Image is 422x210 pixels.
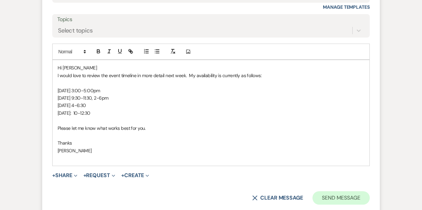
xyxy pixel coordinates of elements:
a: Manage Templates [323,4,370,10]
p: [DATE] 4-6:30 [58,102,364,109]
span: + [121,173,124,178]
div: Select topics [58,26,93,35]
span: + [52,173,55,178]
p: Please let me know what works best for you. [58,124,364,132]
p: I would love to review the event timeline in more detail next week. My availability is currently ... [58,72,364,79]
p: [DATE] 3:00-5:00pm [58,87,364,94]
button: Share [52,173,77,178]
button: Clear message [252,195,303,201]
button: Send Message [312,191,370,205]
p: Hi [PERSON_NAME] [58,64,364,71]
p: [DATE] 9:30-11:30, 2-6pm [58,94,364,102]
button: Request [83,173,115,178]
p: Thanks [58,139,364,147]
p: [PERSON_NAME] [58,147,364,154]
label: Topics [57,15,365,24]
p: [DATE]: 10-12:30 [58,109,364,117]
button: Create [121,173,149,178]
span: + [83,173,86,178]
